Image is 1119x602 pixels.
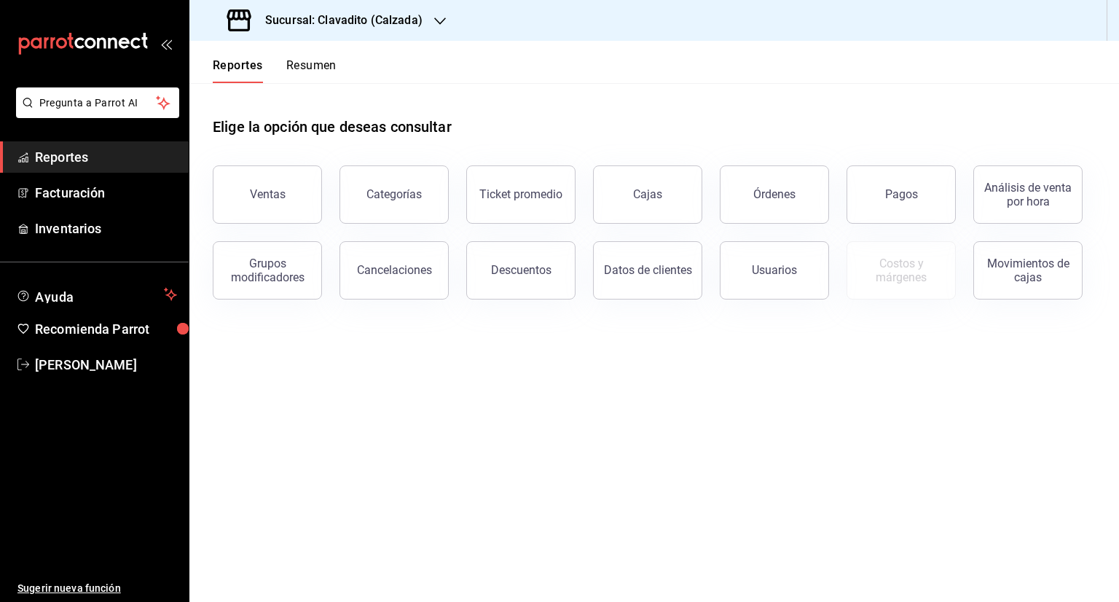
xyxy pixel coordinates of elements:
[366,187,422,201] div: Categorías
[479,187,562,201] div: Ticket promedio
[213,241,322,300] button: Grupos modificadores
[213,58,337,83] div: navigation tabs
[983,181,1073,208] div: Análisis de venta por hora
[633,187,662,201] div: Cajas
[17,581,177,596] span: Sugerir nueva función
[357,263,432,277] div: Cancelaciones
[491,263,551,277] div: Descuentos
[10,106,179,121] a: Pregunta a Parrot AI
[286,58,337,83] button: Resumen
[222,257,313,284] div: Grupos modificadores
[983,257,1073,284] div: Movimientos de cajas
[752,263,797,277] div: Usuarios
[213,58,263,83] button: Reportes
[16,87,179,118] button: Pregunta a Parrot AI
[847,241,956,300] button: Contrata inventarios para ver este reporte
[213,116,452,138] h1: Elige la opción que deseas consultar
[973,241,1083,300] button: Movimientos de cajas
[339,165,449,224] button: Categorías
[160,38,172,50] button: open_drawer_menu
[35,147,177,167] span: Reportes
[604,263,692,277] div: Datos de clientes
[35,183,177,203] span: Facturación
[720,241,829,300] button: Usuarios
[720,165,829,224] button: Órdenes
[466,241,576,300] button: Descuentos
[339,241,449,300] button: Cancelaciones
[254,12,423,29] h3: Sucursal: Clavadito (Calzada)
[593,165,702,224] button: Cajas
[753,187,796,201] div: Órdenes
[35,219,177,238] span: Inventarios
[213,165,322,224] button: Ventas
[885,187,918,201] div: Pagos
[593,241,702,300] button: Datos de clientes
[847,165,956,224] button: Pagos
[973,165,1083,224] button: Análisis de venta por hora
[856,257,946,284] div: Costos y márgenes
[35,286,158,303] span: Ayuda
[35,319,177,339] span: Recomienda Parrot
[250,187,286,201] div: Ventas
[35,355,177,375] span: [PERSON_NAME]
[39,95,157,111] span: Pregunta a Parrot AI
[466,165,576,224] button: Ticket promedio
